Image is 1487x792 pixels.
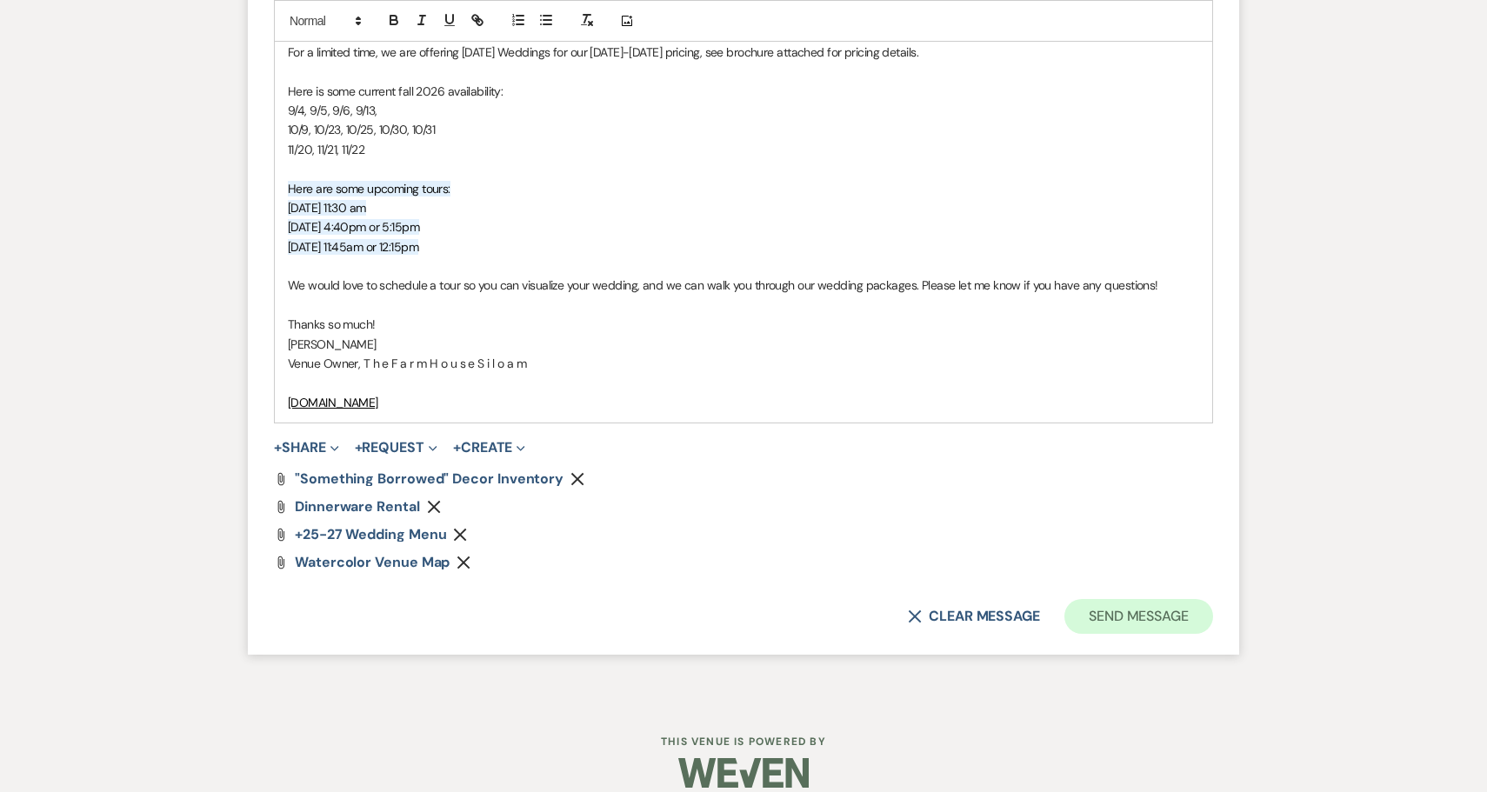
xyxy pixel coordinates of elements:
span: Dinnerware Rental [295,497,420,516]
p: 9/4, 9/5, 9/6, 9/13, [288,101,1199,120]
span: +25-27 Wedding Menu [295,525,446,543]
p: [PERSON_NAME] [288,335,1199,354]
button: Send Message [1064,599,1213,634]
span: Here are some upcoming tours: [288,181,450,196]
a: "Something Borrowed" Decor Inventory [295,472,563,486]
span: [DATE] 11:45am or 12:15pm [288,239,418,255]
a: +25-27 Wedding Menu [295,528,446,542]
span: + [274,441,282,455]
span: Watercolor Venue Map [295,553,450,571]
button: Share [274,441,339,455]
button: Clear message [908,609,1040,623]
a: Watercolor Venue Map [295,556,450,569]
span: [DATE] 11:30 am [288,200,366,216]
span: "Something Borrowed" Decor Inventory [295,469,563,488]
span: + [355,441,363,455]
p: For a limited time, we are offering [DATE] Weddings for our [DATE]-[DATE] pricing, see brochure a... [288,43,1199,62]
a: [DOMAIN_NAME] [288,395,378,410]
p: Thanks so much! [288,315,1199,334]
p: 11/20, 11/21, 11/22 [288,140,1199,159]
span: [DATE] 4:40pm or 5:15pm [288,219,419,235]
span: + [453,441,461,455]
a: Dinnerware Rental [295,500,420,514]
button: Request [355,441,437,455]
p: Here is some current fall 2026 availability: [288,82,1199,101]
p: 10/9, 10/23, 10/25, 10/30, 10/31 [288,120,1199,139]
button: Create [453,441,525,455]
p: Venue Owner, T h e F a r m H o u s e S i l o a m [288,354,1199,373]
p: We would love to schedule a tour so you can visualize your wedding, and we can walk you through o... [288,276,1199,295]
